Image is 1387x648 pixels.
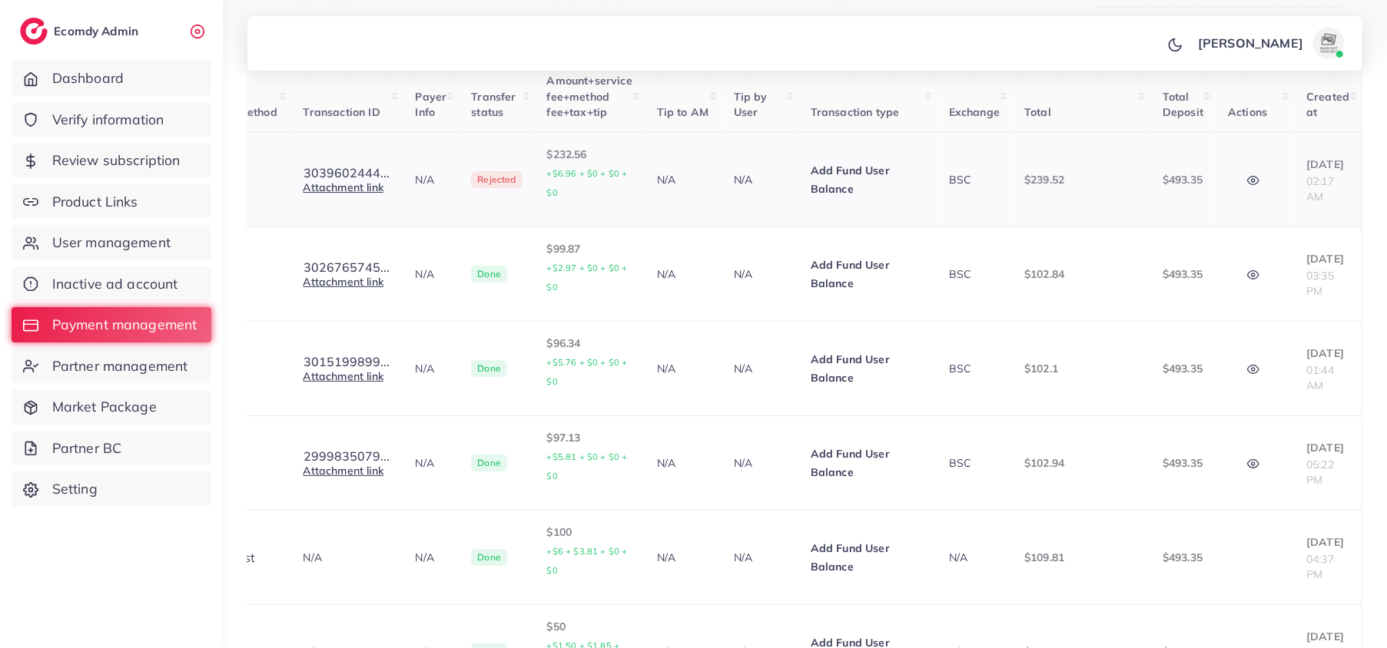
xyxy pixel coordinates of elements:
[471,455,507,471] span: Done
[949,172,1000,187] div: BSC
[734,170,786,189] p: N/A
[811,256,924,293] p: Add Fund User Balance
[12,266,211,302] a: Inactive ad account
[304,464,383,478] a: Attachment link
[1024,548,1138,567] p: $109.81
[471,266,507,283] span: Done
[1163,454,1203,472] p: $493.35
[657,105,708,119] span: Tip to AM
[52,479,98,499] span: Setting
[1306,344,1349,362] p: [DATE]
[52,356,188,376] span: Partner management
[1024,105,1051,119] span: Total
[12,102,211,137] a: Verify information
[471,360,507,377] span: Done
[547,546,628,576] small: +$6 + $3.81 + $0 + $0
[52,110,164,130] span: Verify information
[1306,174,1334,203] span: 02:17 AM
[416,359,447,378] p: N/A
[1306,90,1349,119] span: Created at
[734,359,786,378] p: N/A
[657,265,709,283] p: N/A
[1163,359,1203,378] p: $493.35
[949,455,1000,471] div: BSC
[949,361,1000,376] div: BSC
[547,451,628,481] small: +$5.81 + $0 + $0 + $0
[657,359,709,378] p: N/A
[547,145,632,202] p: $232.56
[416,454,447,472] p: N/A
[949,105,1000,119] span: Exchange
[1306,250,1349,268] p: [DATE]
[657,170,709,189] p: N/A
[52,192,138,212] span: Product Links
[1306,155,1349,174] p: [DATE]
[54,24,142,38] h2: Ecomdy Admin
[416,170,447,189] p: N/A
[12,184,211,220] a: Product Links
[547,334,632,391] p: $96.34
[1163,170,1203,189] p: $493.35
[811,161,924,198] p: Add Fund User Balance
[1306,363,1334,392] span: 01:44 AM
[657,454,709,472] p: N/A
[547,240,632,296] p: $99.87
[1228,105,1267,119] span: Actions
[304,105,380,119] span: Transaction ID
[52,315,197,335] span: Payment management
[734,454,786,472] p: N/A
[734,265,786,283] p: N/A
[1306,627,1349,646] p: [DATE]
[12,225,211,260] a: User management
[1024,454,1138,472] p: $102.94
[1306,269,1334,298] span: 03:35 PM
[734,548,786,567] p: N/A
[547,523,632,580] p: $100
[52,150,181,170] span: Review subscription
[811,539,924,576] p: Add Fund User Balance
[547,263,628,293] small: +$2.97 + $0 + $0 + $0
[547,168,628,198] small: +$6.96 + $0 + $0 + $0
[52,438,122,458] span: Partner BC
[12,61,211,96] a: Dashboard
[304,166,391,180] button: 3039602444...
[52,397,157,417] span: Market Package
[1306,533,1349,551] p: [DATE]
[12,471,211,507] a: Setting
[416,548,447,567] p: N/A
[1024,170,1138,189] p: $239.52
[304,449,391,463] button: 2999835079...
[1306,458,1334,487] span: 05:22 PM
[12,349,211,384] a: Partner management
[547,428,632,485] p: $97.13
[1024,265,1138,283] p: $102.84
[1306,552,1334,581] span: 04:37 PM
[1163,548,1203,567] p: $493.35
[471,171,522,188] span: Rejected
[949,550,967,564] span: N/A
[304,550,322,564] span: N/A
[811,350,924,387] p: Add Fund User Balance
[416,90,447,119] span: Payer Info
[20,18,142,45] a: logoEcomdy Admin
[52,274,178,294] span: Inactive ad account
[304,355,391,369] button: 3015199899...
[811,105,900,119] span: Transaction type
[52,233,171,253] span: User management
[1198,34,1303,52] p: [PERSON_NAME]
[1163,90,1203,119] span: Total Deposit
[949,266,1000,282] div: BSC
[1313,28,1344,58] img: avatar
[547,357,628,387] small: +$5.76 + $0 + $0 + $0
[1163,265,1203,283] p: $493.35
[20,18,48,45] img: logo
[471,90,516,119] span: Transfer status
[304,369,383,383] a: Attachment link
[12,307,211,342] a: Payment management
[12,431,211,466] a: Partner BC
[811,445,924,481] p: Add Fund User Balance
[547,74,632,119] span: Amount+service fee+method fee+tax+tip
[1306,438,1349,457] p: [DATE]
[1024,359,1138,378] p: $102.1
[734,90,768,119] span: Tip by User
